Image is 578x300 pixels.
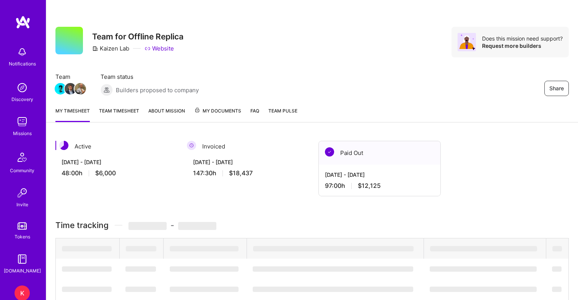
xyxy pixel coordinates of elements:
[193,158,303,166] div: [DATE] - [DATE]
[15,44,30,60] img: bell
[92,44,129,52] div: Kaizen Lab
[62,266,112,272] span: ‌
[170,287,239,292] span: ‌
[178,222,216,230] span: ‌
[268,107,297,122] a: Team Pulse
[253,287,413,292] span: ‌
[482,35,563,42] div: Does this mission need support?
[62,246,112,251] span: ‌
[16,201,28,209] div: Invite
[170,246,239,251] span: ‌
[65,83,76,95] img: Team Member Avatar
[325,171,434,179] div: [DATE] - [DATE]
[15,114,30,129] img: teamwork
[101,84,113,96] img: Builders proposed to company
[549,85,564,92] span: Share
[13,129,32,137] div: Missions
[125,287,156,292] span: ‌
[253,266,413,272] span: ‌
[15,251,30,267] img: guide book
[62,287,112,292] span: ‌
[62,158,172,166] div: [DATE] - [DATE]
[170,266,239,272] span: ‌
[128,220,216,230] span: -
[430,287,537,292] span: ‌
[99,107,139,122] a: Team timesheet
[9,60,36,68] div: Notifications
[552,287,562,292] span: ‌
[128,222,167,230] span: ‌
[193,169,303,177] div: 147:30 h
[194,107,241,122] a: My Documents
[75,83,86,95] img: Team Member Avatar
[125,266,156,272] span: ‌
[15,15,31,29] img: logo
[92,46,98,52] i: icon CompanyGray
[126,246,156,251] span: ‌
[116,86,199,94] span: Builders proposed to company
[552,266,562,272] span: ‌
[4,267,41,275] div: [DOMAIN_NAME]
[95,169,116,177] span: $6,000
[10,166,34,174] div: Community
[15,80,30,95] img: discovery
[13,148,31,166] img: Community
[325,147,334,157] img: Paid Out
[253,246,414,251] span: ‌
[92,32,183,41] h3: Team for Offline Replica
[59,141,68,150] img: Active
[194,107,241,115] span: My Documents
[18,222,27,230] img: tokens
[187,141,309,152] div: Invoiced
[55,83,66,95] img: Team Member Avatar
[11,95,33,103] div: Discovery
[15,233,30,241] div: Tokens
[430,246,537,251] span: ‌
[55,107,90,122] a: My timesheet
[319,141,440,165] div: Paid Out
[187,141,196,150] img: Invoiced
[229,169,253,177] span: $18,437
[552,246,562,251] span: ‌
[55,82,65,95] a: Team Member Avatar
[65,82,75,95] a: Team Member Avatar
[250,107,259,122] a: FAQ
[268,108,297,114] span: Team Pulse
[430,266,537,272] span: ‌
[544,81,569,96] button: Share
[325,182,434,190] div: 97:00 h
[482,42,563,49] div: Request more builders
[55,73,85,81] span: Team
[458,33,476,51] img: Avatar
[144,44,174,52] a: Website
[15,185,30,201] img: Invite
[101,73,199,81] span: Team status
[55,141,178,152] div: Active
[55,220,569,230] h3: Time tracking
[148,107,185,122] a: About Mission
[75,82,85,95] a: Team Member Avatar
[358,182,381,190] span: $12,125
[62,169,172,177] div: 48:00 h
